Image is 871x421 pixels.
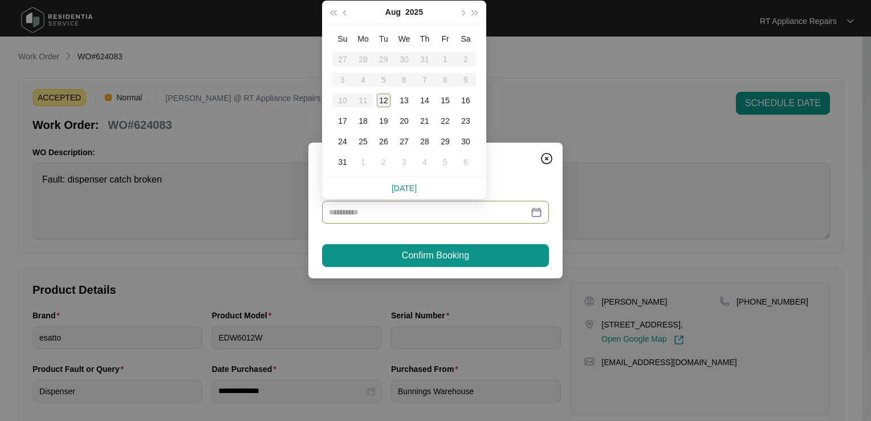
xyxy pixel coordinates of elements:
[414,90,435,111] td: 2025-08-14
[394,152,414,172] td: 2025-09-03
[435,131,455,152] td: 2025-08-29
[455,111,476,131] td: 2025-08-23
[322,244,549,267] button: Confirm Booking
[394,131,414,152] td: 2025-08-27
[336,155,349,169] div: 31
[534,208,542,216] span: close-circle
[459,135,473,148] div: 30
[455,152,476,172] td: 2025-09-06
[353,152,373,172] td: 2025-09-01
[329,206,528,218] input: Date
[353,29,373,49] th: Mo
[459,114,473,128] div: 23
[414,29,435,49] th: Th
[455,90,476,111] td: 2025-08-16
[336,135,349,148] div: 24
[414,131,435,152] td: 2025-08-28
[418,94,432,107] div: 14
[438,114,452,128] div: 22
[418,135,432,148] div: 28
[459,155,473,169] div: 6
[435,152,455,172] td: 2025-09-05
[377,135,390,148] div: 26
[332,131,353,152] td: 2025-08-24
[538,149,556,168] button: Close
[336,114,349,128] div: 17
[435,90,455,111] td: 2025-08-15
[405,1,423,23] button: 2025
[394,90,414,111] td: 2025-08-13
[332,152,353,172] td: 2025-08-31
[385,1,401,23] button: Aug
[394,29,414,49] th: We
[397,94,411,107] div: 13
[397,135,411,148] div: 27
[394,111,414,131] td: 2025-08-20
[356,135,370,148] div: 25
[353,131,373,152] td: 2025-08-25
[397,155,411,169] div: 3
[356,114,370,128] div: 18
[373,111,394,131] td: 2025-08-19
[455,131,476,152] td: 2025-08-30
[435,111,455,131] td: 2025-08-22
[377,155,390,169] div: 2
[373,131,394,152] td: 2025-08-26
[373,90,394,111] td: 2025-08-12
[356,155,370,169] div: 1
[418,114,432,128] div: 21
[397,114,411,128] div: 20
[459,94,473,107] div: 16
[353,111,373,131] td: 2025-08-18
[455,29,476,49] th: Sa
[540,152,553,165] img: closeCircle
[377,94,390,107] div: 12
[373,29,394,49] th: Tu
[332,29,353,49] th: Su
[435,29,455,49] th: Fr
[402,249,469,262] span: Confirm Booking
[438,135,452,148] div: 29
[438,155,452,169] div: 5
[418,155,432,169] div: 4
[414,111,435,131] td: 2025-08-21
[414,152,435,172] td: 2025-09-04
[373,152,394,172] td: 2025-09-02
[377,114,390,128] div: 19
[392,184,417,193] a: [DATE]
[438,94,452,107] div: 15
[332,111,353,131] td: 2025-08-17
